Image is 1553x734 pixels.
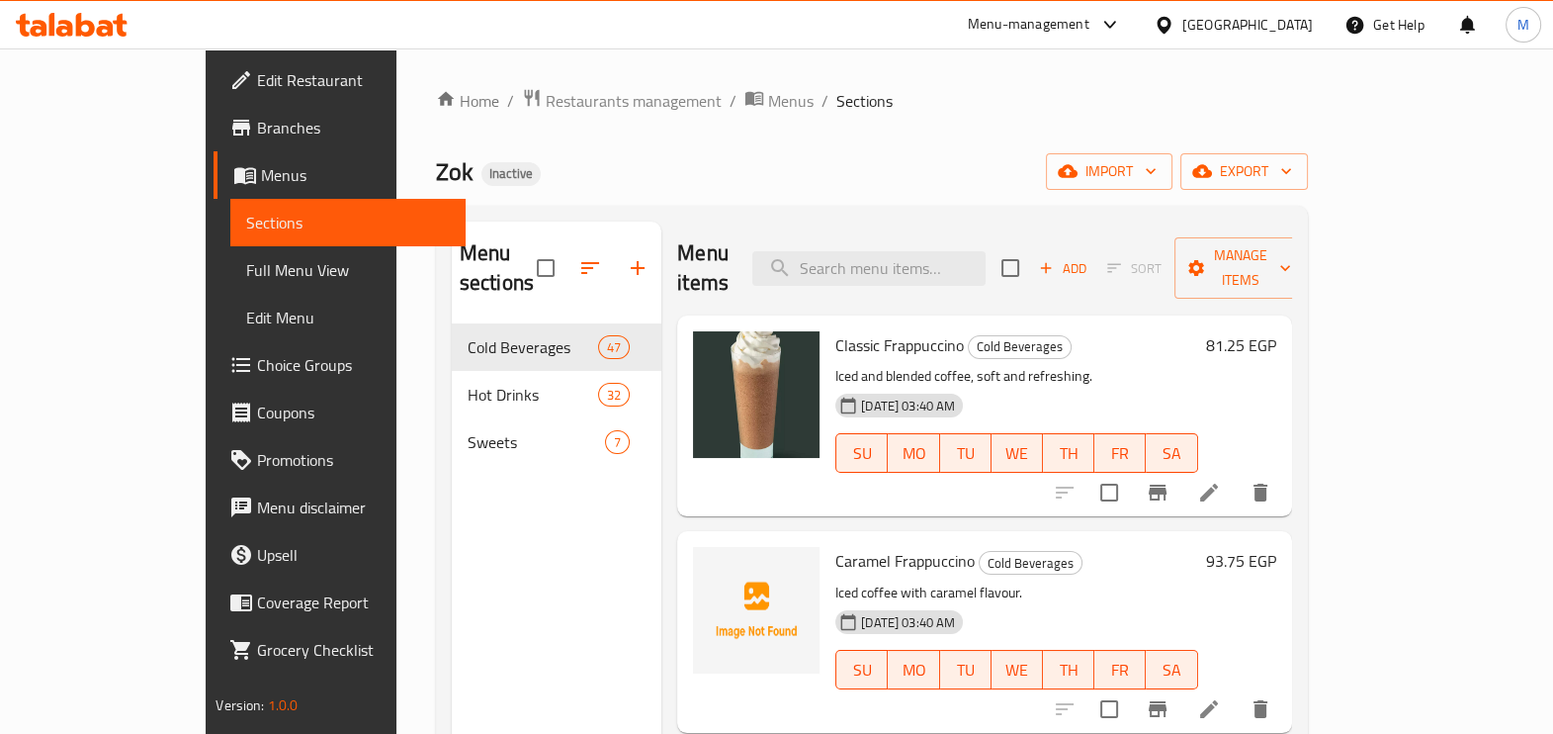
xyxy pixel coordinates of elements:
[468,383,598,407] span: Hot Drinks
[452,316,661,474] nav: Menu sections
[257,543,449,567] span: Upsell
[214,626,465,674] a: Grocery Checklist
[598,335,630,359] div: items
[1102,656,1138,685] span: FR
[598,383,630,407] div: items
[452,371,661,418] div: Hot Drinks32
[1196,159,1292,184] span: export
[257,401,449,424] span: Coupons
[992,433,1043,473] button: WE
[257,638,449,662] span: Grocery Checklist
[999,656,1035,685] span: WE
[214,531,465,579] a: Upsell
[481,162,541,186] div: Inactive
[214,151,465,199] a: Menus
[230,246,465,294] a: Full Menu View
[1134,469,1181,516] button: Branch-specific-item
[968,13,1089,37] div: Menu-management
[1180,153,1308,190] button: export
[599,338,629,357] span: 47
[1154,656,1189,685] span: SA
[1102,439,1138,468] span: FR
[1062,159,1157,184] span: import
[992,650,1043,689] button: WE
[1094,433,1146,473] button: FR
[844,439,880,468] span: SU
[1036,257,1089,280] span: Add
[546,89,722,113] span: Restaurants management
[246,211,449,234] span: Sections
[468,430,605,454] span: Sweets
[1206,331,1276,359] h6: 81.25 EGP
[1088,688,1130,730] span: Select to update
[468,335,598,359] span: Cold Beverages
[214,56,465,104] a: Edit Restaurant
[1051,439,1086,468] span: TH
[566,244,614,292] span: Sort sections
[835,581,1197,605] p: Iced coffee with caramel flavour.
[1174,237,1307,299] button: Manage items
[214,484,465,531] a: Menu disclaimer
[835,546,975,576] span: Caramel Frappuccino
[990,247,1031,289] span: Select section
[257,496,449,519] span: Menu disclaimer
[436,88,1308,114] nav: breadcrumb
[1094,650,1146,689] button: FR
[452,418,661,466] div: Sweets7
[940,650,992,689] button: TU
[1043,433,1094,473] button: TH
[230,294,465,341] a: Edit Menu
[257,68,449,92] span: Edit Restaurant
[1043,650,1094,689] button: TH
[436,89,499,113] a: Home
[257,591,449,614] span: Coverage Report
[1197,697,1221,721] a: Edit menu item
[744,88,814,114] a: Menus
[614,244,661,292] button: Add section
[940,433,992,473] button: TU
[1154,439,1189,468] span: SA
[214,104,465,151] a: Branches
[693,331,820,458] img: Classic Frappuccino
[599,386,629,405] span: 32
[896,656,931,685] span: MO
[896,439,931,468] span: MO
[768,89,814,113] span: Menus
[246,258,449,282] span: Full Menu View
[969,335,1071,358] span: Cold Beverages
[481,165,541,182] span: Inactive
[677,238,729,298] h2: Menu items
[1051,656,1086,685] span: TH
[752,251,986,286] input: search
[525,247,566,289] span: Select all sections
[507,89,514,113] li: /
[230,199,465,246] a: Sections
[436,149,474,194] span: Zok
[835,433,888,473] button: SU
[853,397,963,415] span: [DATE] 03:40 AM
[1088,472,1130,513] span: Select to update
[853,613,963,632] span: [DATE] 03:40 AM
[836,89,893,113] span: Sections
[452,323,661,371] div: Cold Beverages47
[888,650,939,689] button: MO
[268,692,299,718] span: 1.0.0
[1134,686,1181,733] button: Branch-specific-item
[1094,253,1174,284] span: Select section first
[968,335,1072,359] div: Cold Beverages
[605,430,630,454] div: items
[1206,547,1276,575] h6: 93.75 EGP
[835,364,1197,389] p: Iced and blended coffee, soft and refreshing.
[835,650,888,689] button: SU
[214,579,465,626] a: Coverage Report
[948,656,984,685] span: TU
[1031,253,1094,284] button: Add
[522,88,722,114] a: Restaurants management
[261,163,449,187] span: Menus
[980,552,1081,575] span: Cold Beverages
[1517,14,1529,36] span: M
[1237,686,1284,733] button: delete
[1031,253,1094,284] span: Add item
